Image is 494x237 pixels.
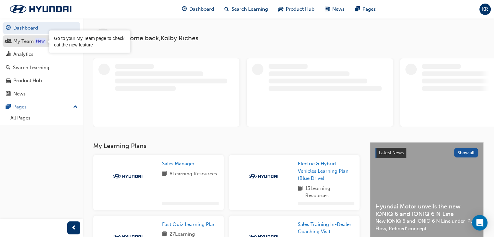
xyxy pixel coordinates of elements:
[305,185,354,199] span: 13 Learning Resources
[13,77,42,84] div: Product Hub
[482,6,488,13] span: KR
[298,221,354,235] a: Sales Training In-Dealer Coaching Visit
[162,161,195,167] span: Sales Manager
[162,160,197,168] a: Sales Manager
[375,203,478,218] span: Hyundai Motor unveils the new IONIQ 6 and IONIQ 6 N Line
[162,221,218,228] a: Fast Quiz Learning Plan
[375,218,478,232] span: New IONIQ 6 and IONIQ 6 N Line under ‘Pure Flow, Refined’ concept.
[224,5,229,13] span: search-icon
[54,35,125,48] div: Go to your My Team page to check out the new feature
[35,38,46,44] div: Tooltip anchor
[13,64,49,71] div: Search Learning
[13,103,27,111] div: Pages
[355,5,360,13] span: pages-icon
[472,215,488,231] div: Open Intercom Messenger
[6,91,11,97] span: news-icon
[13,90,26,98] div: News
[182,5,187,13] span: guage-icon
[3,88,80,100] a: News
[379,150,404,156] span: Latest News
[6,52,11,57] span: chart-icon
[3,101,80,113] button: Pages
[298,161,348,181] span: Electric & Hybrid Vehicles Learning Plan (Blue Drive)
[162,221,216,227] span: Fast Quiz Learning Plan
[115,35,198,42] span: Welcome back , Kolby Riches
[219,3,273,16] a: search-iconSearch Learning
[278,5,283,13] span: car-icon
[286,6,314,13] span: Product Hub
[3,2,78,16] img: Trak
[93,142,360,150] h3: My Learning Plans
[246,173,281,180] img: Trak
[170,170,217,178] span: 8 Learning Resources
[362,6,376,13] span: Pages
[3,35,80,47] a: My Team
[454,148,478,157] button: Show all
[479,4,491,15] button: KR
[375,148,478,158] a: Latest NewsShow all
[71,224,76,232] span: prev-icon
[8,113,80,123] a: All Pages
[3,48,80,60] a: Analytics
[6,104,11,110] span: pages-icon
[13,51,33,58] div: Analytics
[332,6,345,13] span: News
[110,173,146,180] img: Trak
[273,3,320,16] a: car-iconProduct Hub
[232,6,268,13] span: Search Learning
[298,221,351,235] span: Sales Training In-Dealer Coaching Visit
[6,65,10,71] span: search-icon
[177,3,219,16] a: guage-iconDashboard
[3,22,80,34] a: Dashboard
[298,185,303,199] span: book-icon
[6,25,11,31] span: guage-icon
[320,3,350,16] a: news-iconNews
[298,160,354,182] a: Electric & Hybrid Vehicles Learning Plan (Blue Drive)
[325,5,330,13] span: news-icon
[73,103,78,111] span: up-icon
[3,62,80,74] a: Search Learning
[6,39,11,44] span: people-icon
[189,6,214,13] span: Dashboard
[3,21,80,101] button: DashboardMy TeamAnalyticsSearch LearningProduct HubNews
[350,3,381,16] a: pages-iconPages
[3,75,80,87] a: Product Hub
[13,38,34,45] div: My Team
[6,78,11,84] span: car-icon
[162,170,167,178] span: book-icon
